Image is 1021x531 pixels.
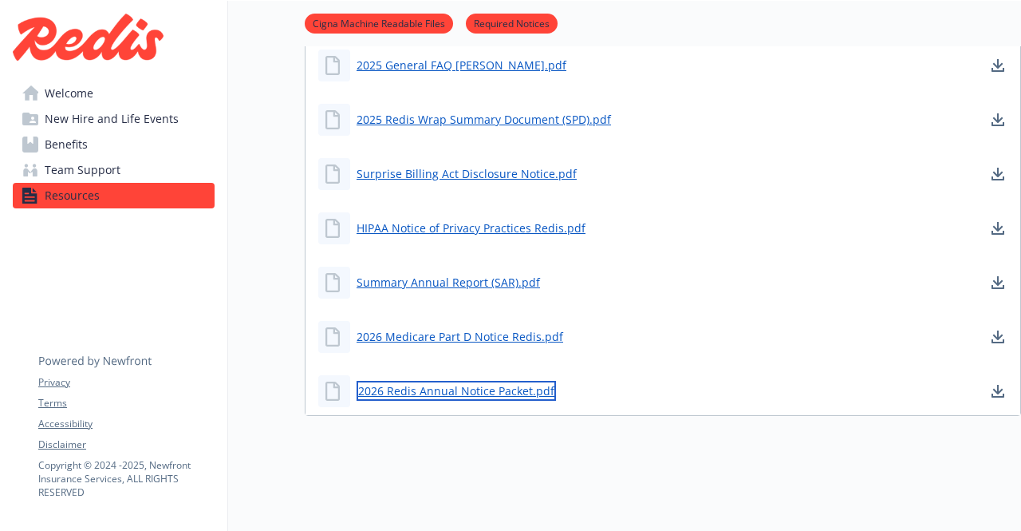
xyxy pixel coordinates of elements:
a: download document [988,382,1007,401]
a: 2026 Redis Annual Notice Packet.pdf [357,381,556,401]
a: Resources [13,183,215,208]
span: New Hire and Life Events [45,106,179,132]
span: Team Support [45,157,120,183]
a: Terms [38,396,214,410]
a: Benefits [13,132,215,157]
a: Privacy [38,375,214,390]
a: download document [988,164,1007,184]
a: download document [988,273,1007,292]
p: Copyright © 2024 - 2025 , Newfront Insurance Services, ALL RIGHTS RESERVED [38,458,214,499]
a: Cigna Machine Readable Files [305,15,453,30]
a: 2026 Medicare Part D Notice Redis.pdf [357,328,563,345]
a: Required Notices [466,15,558,30]
a: download document [988,219,1007,238]
a: Accessibility [38,417,214,431]
a: Disclaimer [38,438,214,452]
a: HIPAA Notice of Privacy Practices Redis.pdf [357,220,585,236]
a: Team Support [13,157,215,183]
a: download document [988,327,1007,347]
a: Summary Annual Report (SAR).pdf [357,274,540,291]
a: download document [988,56,1007,75]
span: Welcome [45,81,93,106]
a: Surprise Billing Act Disclosure Notice.pdf [357,165,577,182]
a: download document [988,110,1007,129]
a: Welcome [13,81,215,106]
a: 2025 Redis Wrap Summary Document (SPD).pdf [357,111,611,128]
span: Resources [45,183,100,208]
a: 2025 General FAQ [PERSON_NAME].pdf [357,57,566,73]
span: Benefits [45,132,88,157]
a: New Hire and Life Events [13,106,215,132]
